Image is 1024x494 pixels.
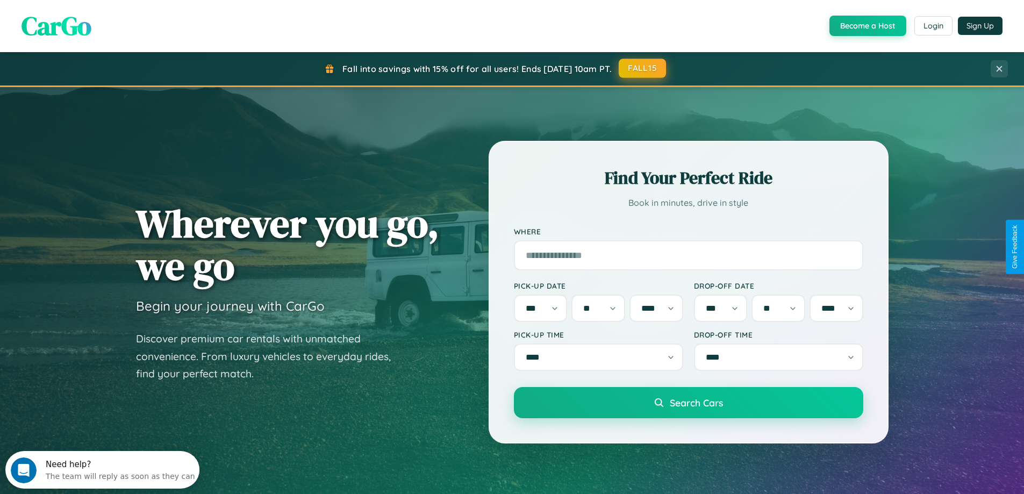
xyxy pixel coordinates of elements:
[514,387,863,418] button: Search Cars
[40,18,190,29] div: The team will reply as soon as they can
[136,202,439,287] h1: Wherever you go, we go
[136,330,405,383] p: Discover premium car rentals with unmatched convenience. From luxury vehicles to everyday rides, ...
[958,17,1002,35] button: Sign Up
[829,16,906,36] button: Become a Host
[1011,225,1019,269] div: Give Feedback
[40,9,190,18] div: Need help?
[694,281,863,290] label: Drop-off Date
[619,59,666,78] button: FALL15
[514,227,863,236] label: Where
[670,397,723,409] span: Search Cars
[5,451,199,489] iframe: Intercom live chat discovery launcher
[514,281,683,290] label: Pick-up Date
[136,298,325,314] h3: Begin your journey with CarGo
[11,457,37,483] iframe: Intercom live chat
[694,330,863,339] label: Drop-off Time
[22,8,91,44] span: CarGo
[4,4,200,34] div: Open Intercom Messenger
[914,16,953,35] button: Login
[514,330,683,339] label: Pick-up Time
[514,166,863,190] h2: Find Your Perfect Ride
[514,195,863,211] p: Book in minutes, drive in style
[342,63,612,74] span: Fall into savings with 15% off for all users! Ends [DATE] 10am PT.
